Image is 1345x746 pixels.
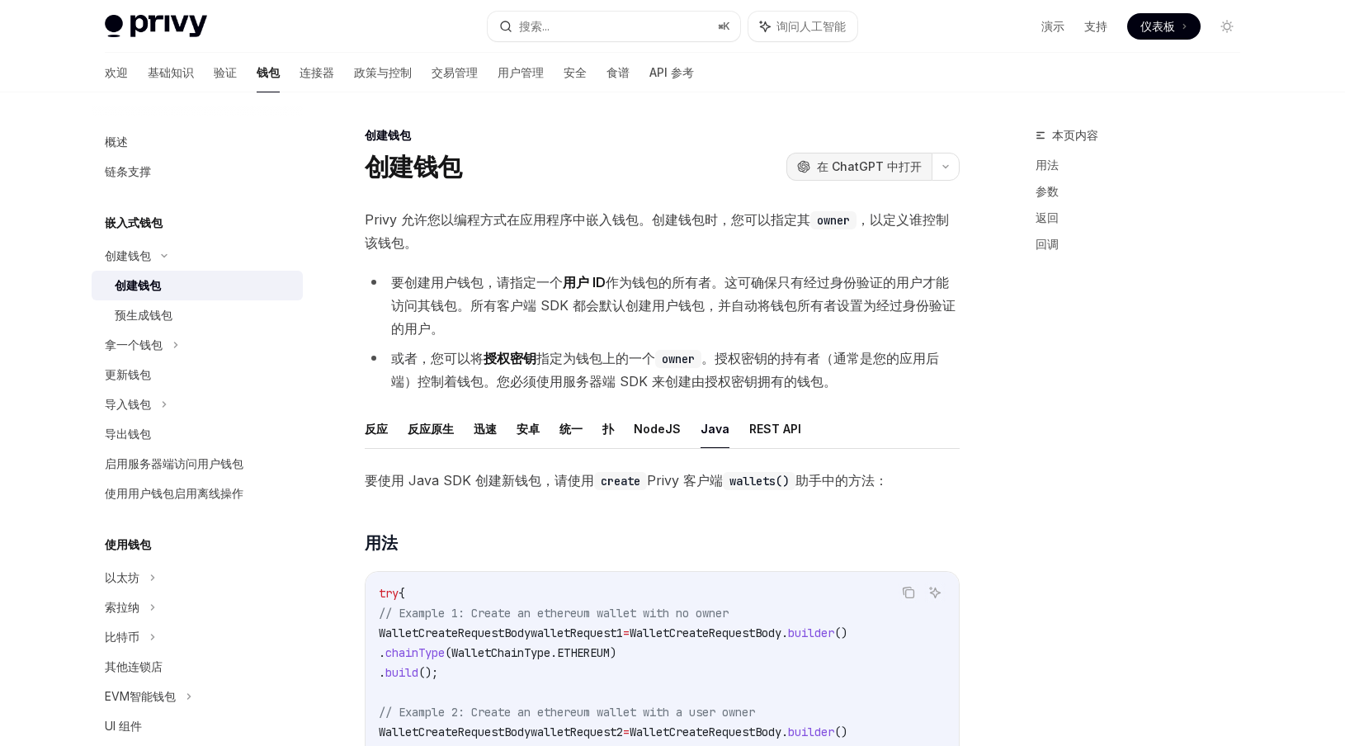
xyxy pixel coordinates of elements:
font: 迅速 [474,422,497,436]
font: 返回 [1036,210,1059,224]
font: 更新钱包 [105,367,151,381]
button: 询问人工智能 [924,582,946,603]
font: 或者，您可以将 [391,350,484,366]
span: . [379,665,385,680]
span: builder [788,725,834,739]
span: . [781,725,788,739]
a: UI 组件 [92,711,303,741]
span: WalletCreateRequestBody [379,725,531,739]
a: 安全 [564,53,587,92]
font: 索拉纳 [105,600,139,614]
button: 安卓 [517,409,540,448]
a: 更新钱包 [92,360,303,390]
a: 使用用户钱包启用离线操作 [92,479,303,508]
font: 统一 [559,422,583,436]
span: () [834,626,847,640]
font: 导入钱包 [105,397,151,411]
font: 授权密钥 [484,350,536,366]
a: 参数 [1036,178,1253,205]
span: walletRequest1 [531,626,623,640]
a: 基础知识 [148,53,194,92]
font: 交易管理 [432,65,478,79]
span: WalletCreateRequestBody [379,626,531,640]
a: 返回 [1036,205,1253,231]
span: builder [788,626,834,640]
span: { [399,586,405,601]
font: 扑 [602,422,614,436]
a: 预生成钱包 [92,300,303,330]
span: . [379,645,385,660]
code: wallets() [723,472,795,490]
button: REST API [749,409,801,448]
font: 用法 [365,533,397,553]
font: 支持 [1084,19,1107,33]
a: 创建钱包 [92,271,303,300]
font: 欢迎 [105,65,128,79]
span: ( [445,645,451,660]
font: 用户管理 [498,65,544,79]
font: 基础知识 [148,65,194,79]
span: . [781,626,788,640]
font: UI 组件 [105,719,142,733]
font: 连接器 [300,65,334,79]
button: 迅速 [474,409,497,448]
font: 要使用 Java SDK 创建新钱包，请使用 [365,472,594,489]
font: 用法 [1036,158,1059,172]
a: 其他连锁店 [92,652,303,682]
font: 安全 [564,65,587,79]
font: 其他连锁店 [105,659,163,673]
font: 嵌入式钱包 [105,215,163,229]
font: 作为钱包的所有者。这可确保只有经过身份验证的用户才能访问其钱包。所有客户端 SDK 都会默认创建用户钱包，并自动将钱包所有者设置为经过身份验证的用户。 [391,274,956,337]
font: Privy 允许您以编程方式在应用程序中嵌入钱包。创建钱包时，您可以指定其 [365,211,810,228]
font: 使用钱包 [105,537,151,551]
span: ETHEREUM [557,645,610,660]
a: 欢迎 [105,53,128,92]
font: 钱包 [257,65,280,79]
span: WalletChainType [451,645,550,660]
font: 用户 ID [563,274,606,290]
button: 复制代码块中的内容 [898,582,919,603]
font: REST API [749,422,801,436]
button: 在 ChatGPT 中打开 [786,153,932,181]
a: 链条支撑 [92,157,303,186]
font: 要创建用户钱包，请指定一个 [391,274,563,290]
a: 政策与控制 [354,53,412,92]
font: 创建钱包 [115,278,161,292]
font: 验证 [214,65,237,79]
font: 回调 [1036,237,1059,251]
a: 演示 [1041,18,1064,35]
span: () [834,725,847,739]
a: 连接器 [300,53,334,92]
button: NodeJS [634,409,681,448]
span: WalletCreateRequestBody [630,725,781,739]
font: ⌘ [718,20,723,32]
code: owner [655,350,701,368]
span: ) [610,645,616,660]
span: WalletCreateRequestBody [630,626,781,640]
a: 钱包 [257,53,280,92]
a: 用户管理 [498,53,544,92]
font: Privy 客户端 [647,472,723,489]
span: try [379,586,399,601]
button: 统一 [559,409,583,448]
code: owner [810,211,857,229]
font: 政策与控制 [354,65,412,79]
button: 扑 [602,409,614,448]
font: 导出钱包 [105,427,151,441]
button: 搜索...⌘K [488,12,740,41]
font: 使用用户钱包启用离线操作 [105,486,243,500]
font: 拿一个钱包 [105,338,163,352]
font: EVM智能钱包 [105,689,176,703]
a: 启用服务器端访问用户钱包 [92,449,303,479]
span: walletRequest2 [531,725,623,739]
a: 支持 [1084,18,1107,35]
a: 概述 [92,127,303,157]
img: 灯光标志 [105,15,207,38]
font: 食谱 [606,65,630,79]
a: 用法 [1036,152,1253,178]
span: (); [418,665,438,680]
a: API 参考 [649,53,694,92]
a: 食谱 [606,53,630,92]
font: 参数 [1036,184,1059,198]
button: Java [701,409,729,448]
